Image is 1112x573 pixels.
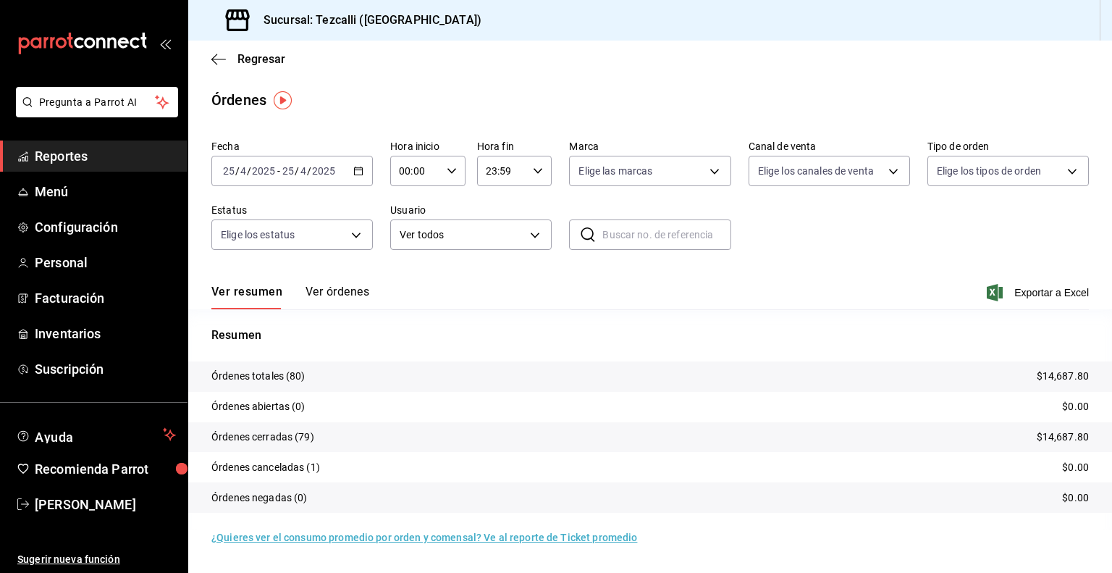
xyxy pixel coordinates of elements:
span: Elige las marcas [578,164,652,178]
span: / [307,165,311,177]
input: ---- [251,165,276,177]
span: [PERSON_NAME] [35,495,176,514]
label: Usuario [390,205,552,215]
span: Elige los canales de venta [758,164,874,178]
h3: Sucursal: Tezcalli ([GEOGRAPHIC_DATA]) [252,12,481,29]
input: -- [240,165,247,177]
label: Fecha [211,141,373,151]
label: Marca [569,141,730,151]
span: Recomienda Parrot [35,459,176,479]
span: Elige los tipos de orden [937,164,1041,178]
span: Ver todos [400,227,525,243]
span: Pregunta a Parrot AI [39,95,156,110]
label: Tipo de orden [927,141,1089,151]
span: - [277,165,280,177]
input: ---- [311,165,336,177]
button: open_drawer_menu [159,38,171,49]
input: -- [282,165,295,177]
label: Estatus [211,205,373,215]
button: Ver resumen [211,285,282,309]
input: -- [300,165,307,177]
span: Facturación [35,288,176,308]
label: Canal de venta [749,141,910,151]
span: Menú [35,182,176,201]
p: Órdenes totales (80) [211,369,306,384]
label: Hora fin [477,141,552,151]
a: ¿Quieres ver el consumo promedio por orden y comensal? Ve al reporte de Ticket promedio [211,532,637,543]
button: Ver órdenes [306,285,369,309]
span: / [235,165,240,177]
span: Reportes [35,146,176,166]
span: Configuración [35,217,176,237]
div: Órdenes [211,89,266,111]
span: Sugerir nueva función [17,552,176,567]
label: Hora inicio [390,141,466,151]
button: Exportar a Excel [990,284,1089,301]
span: Inventarios [35,324,176,343]
p: $14,687.80 [1037,430,1089,445]
p: $0.00 [1062,490,1089,506]
span: Personal [35,253,176,272]
a: Pregunta a Parrot AI [10,105,178,120]
p: Órdenes negadas (0) [211,490,308,506]
p: Órdenes abiertas (0) [211,399,306,414]
span: / [295,165,299,177]
p: $0.00 [1062,399,1089,414]
input: Buscar no. de referencia [602,220,730,249]
button: Pregunta a Parrot AI [16,87,178,117]
img: Tooltip marker [274,91,292,109]
p: $0.00 [1062,460,1089,475]
p: Resumen [211,327,1089,344]
span: Elige los estatus [221,227,295,242]
p: $14,687.80 [1037,369,1089,384]
div: navigation tabs [211,285,369,309]
p: Órdenes canceladas (1) [211,460,320,475]
p: Órdenes cerradas (79) [211,430,314,445]
span: Ayuda [35,426,157,443]
input: -- [222,165,235,177]
span: Suscripción [35,359,176,379]
span: Regresar [237,52,285,66]
button: Regresar [211,52,285,66]
span: / [247,165,251,177]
